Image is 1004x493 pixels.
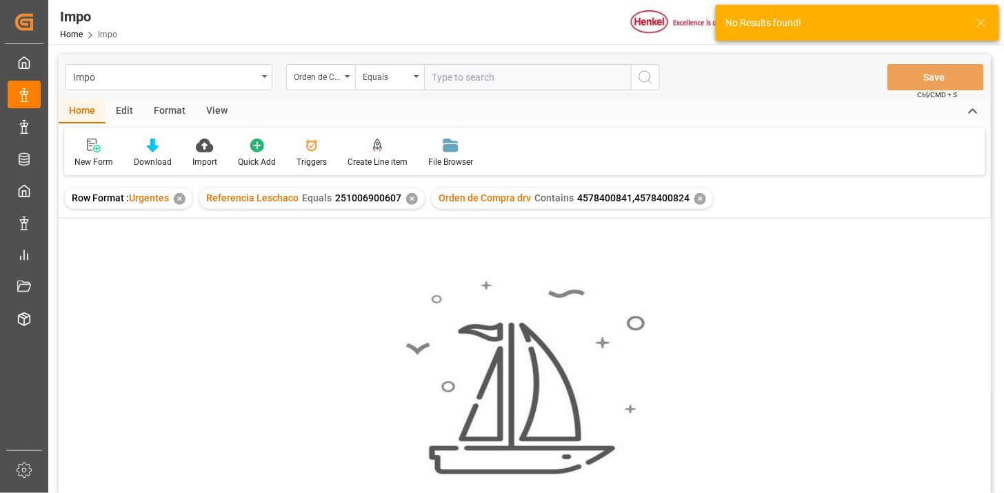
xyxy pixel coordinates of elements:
div: No Results found! [725,16,963,30]
div: Equals [363,68,410,83]
span: Ctrl/CMD + S [918,90,958,100]
button: Save [887,64,984,90]
div: Impo [60,6,117,27]
div: ✕ [694,193,706,205]
span: Referencia Leschaco [206,192,299,203]
div: Create Line item [348,156,408,168]
span: 251006900607 [335,192,401,203]
div: Triggers [297,156,327,168]
img: smooth_sailing.jpeg [404,279,645,476]
button: open menu [355,64,424,90]
span: 4578400841,4578400824 [577,192,690,203]
button: search button [631,64,660,90]
span: Contains [534,192,574,203]
div: View [196,100,238,123]
div: Quick Add [238,156,276,168]
button: open menu [286,64,355,90]
div: New Form [74,156,113,168]
span: Urgentes [129,192,169,203]
img: Henkel%20logo.jpg_1689854090.jpg [631,10,747,34]
div: File Browser [428,156,473,168]
button: open menu [66,64,272,90]
div: ✕ [406,193,418,205]
div: Format [143,100,196,123]
div: Home [59,100,106,123]
div: Edit [106,100,143,123]
input: Type to search [424,64,631,90]
span: Equals [302,192,332,203]
div: ✕ [174,193,185,205]
div: Download [134,156,172,168]
div: Orden de Compra drv [294,68,341,83]
div: Import [192,156,217,168]
span: Orden de Compra drv [439,192,531,203]
span: Row Format : [72,192,129,203]
div: Impo [73,68,257,85]
a: Home [60,30,83,39]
